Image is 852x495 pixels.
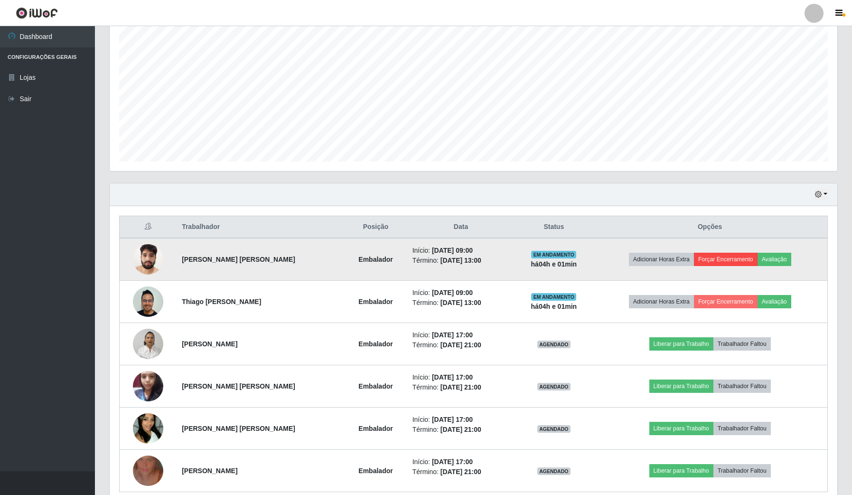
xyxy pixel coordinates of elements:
[440,426,481,433] time: [DATE] 21:00
[133,286,163,317] img: 1756896363934.jpeg
[440,257,481,264] time: [DATE] 13:00
[358,467,393,475] strong: Embalador
[182,256,295,263] strong: [PERSON_NAME] [PERSON_NAME]
[412,340,510,350] li: Término:
[440,299,481,306] time: [DATE] 13:00
[440,468,481,476] time: [DATE] 21:00
[133,401,163,456] img: 1743267805927.jpeg
[649,380,713,393] button: Liberar para Trabalho
[649,464,713,477] button: Liberar para Trabalho
[537,341,571,348] span: AGENDADO
[694,253,758,266] button: Forçar Encerramento
[412,457,510,467] li: Início:
[412,330,510,340] li: Início:
[412,467,510,477] li: Término:
[531,303,577,310] strong: há 04 h e 01 min
[440,383,481,391] time: [DATE] 21:00
[713,337,771,351] button: Trabalhador Faltou
[592,216,827,238] th: Opções
[537,383,571,390] span: AGENDADO
[182,425,295,432] strong: [PERSON_NAME] [PERSON_NAME]
[345,216,406,238] th: Posição
[432,458,473,466] time: [DATE] 17:00
[412,382,510,392] li: Término:
[432,331,473,339] time: [DATE] 17:00
[649,422,713,435] button: Liberar para Trabalho
[537,425,571,433] span: AGENDADO
[182,382,295,390] strong: [PERSON_NAME] [PERSON_NAME]
[412,246,510,256] li: Início:
[182,298,261,305] strong: Thiago [PERSON_NAME]
[358,340,393,348] strong: Embalador
[531,260,577,268] strong: há 04 h e 01 min
[133,366,163,406] img: 1737943113754.jpeg
[412,372,510,382] li: Início:
[407,216,515,238] th: Data
[133,324,163,364] img: 1675303307649.jpeg
[133,239,163,279] img: 1753109015697.jpeg
[412,415,510,425] li: Início:
[649,337,713,351] button: Liberar para Trabalho
[432,373,473,381] time: [DATE] 17:00
[182,340,237,348] strong: [PERSON_NAME]
[412,425,510,435] li: Término:
[432,247,473,254] time: [DATE] 09:00
[629,295,694,308] button: Adicionar Horas Extra
[412,298,510,308] li: Término:
[358,382,393,390] strong: Embalador
[537,467,571,475] span: AGENDADO
[358,425,393,432] strong: Embalador
[176,216,345,238] th: Trabalhador
[358,298,393,305] strong: Embalador
[531,251,576,258] span: EM ANDAMENTO
[412,288,510,298] li: Início:
[758,295,791,308] button: Avaliação
[358,256,393,263] strong: Embalador
[440,341,481,349] time: [DATE] 21:00
[758,253,791,266] button: Avaliação
[182,467,237,475] strong: [PERSON_NAME]
[713,422,771,435] button: Trabalhador Faltou
[515,216,592,238] th: Status
[531,293,576,301] span: EM ANDAMENTO
[629,253,694,266] button: Adicionar Horas Extra
[16,7,58,19] img: CoreUI Logo
[432,289,473,296] time: [DATE] 09:00
[713,464,771,477] button: Trabalhador Faltou
[412,256,510,266] li: Término:
[694,295,758,308] button: Forçar Encerramento
[432,416,473,423] time: [DATE] 17:00
[713,380,771,393] button: Trabalhador Faltou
